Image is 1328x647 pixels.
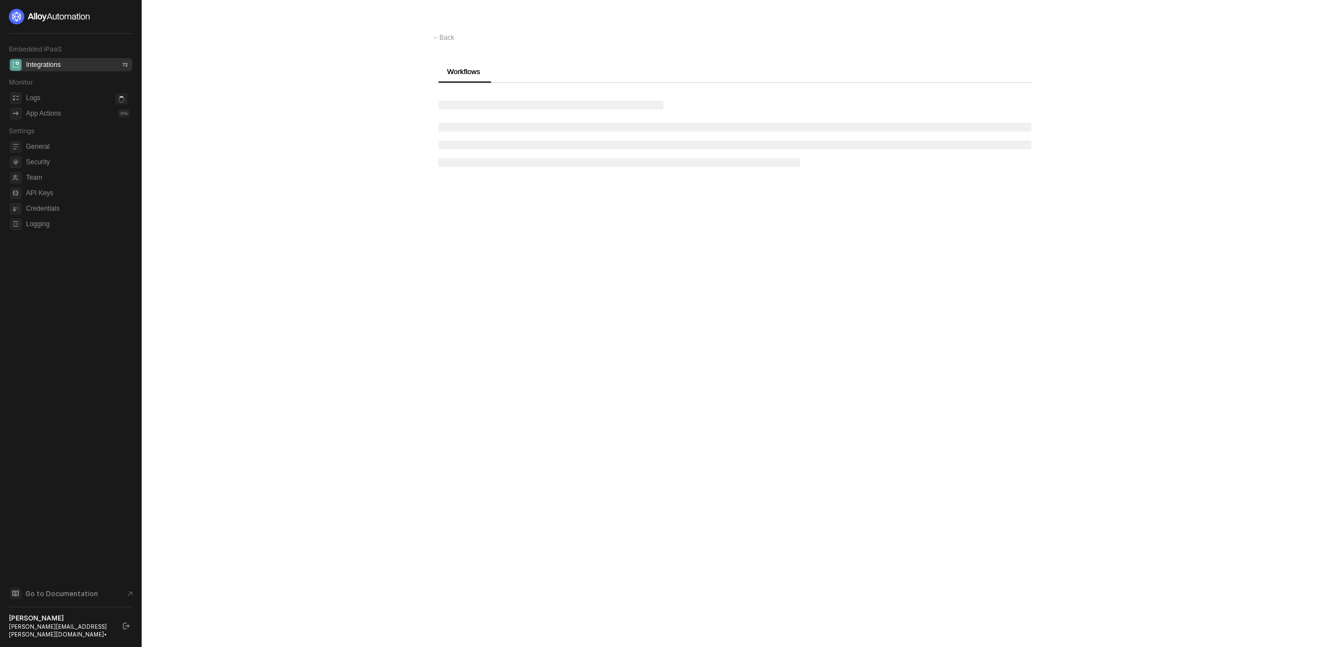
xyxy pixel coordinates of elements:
[9,45,62,53] span: Embedded iPaaS
[120,60,130,69] div: 72
[10,92,22,104] span: icon-logs
[118,109,130,118] div: 0 %
[9,587,133,600] a: Knowledge Base
[10,588,21,599] span: documentation
[10,203,22,215] span: credentials
[9,614,113,623] div: [PERSON_NAME]
[10,141,22,153] span: general
[26,93,40,103] div: Logs
[116,93,127,105] span: icon-loader
[9,127,34,135] span: Settings
[26,60,61,70] div: Integrations
[26,217,130,231] span: Logging
[25,589,98,598] span: Go to Documentation
[447,67,480,76] span: Workflows
[433,34,439,41] span: ←
[433,33,454,43] div: Back
[26,109,61,118] div: App Actions
[9,9,132,24] a: logo
[10,172,22,184] span: team
[26,155,130,169] span: Security
[9,9,91,24] img: logo
[10,59,22,71] span: integrations
[9,78,33,86] span: Monitor
[123,623,129,629] span: logout
[10,156,22,168] span: security
[10,218,22,230] span: logging
[9,623,113,638] div: [PERSON_NAME][EMAIL_ADDRESS][PERSON_NAME][DOMAIN_NAME] •
[26,140,130,153] span: General
[124,588,136,599] span: document-arrow
[26,186,130,200] span: API Keys
[10,187,22,199] span: api-key
[26,202,130,215] span: Credentials
[26,171,130,184] span: Team
[10,108,22,119] span: icon-app-actions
